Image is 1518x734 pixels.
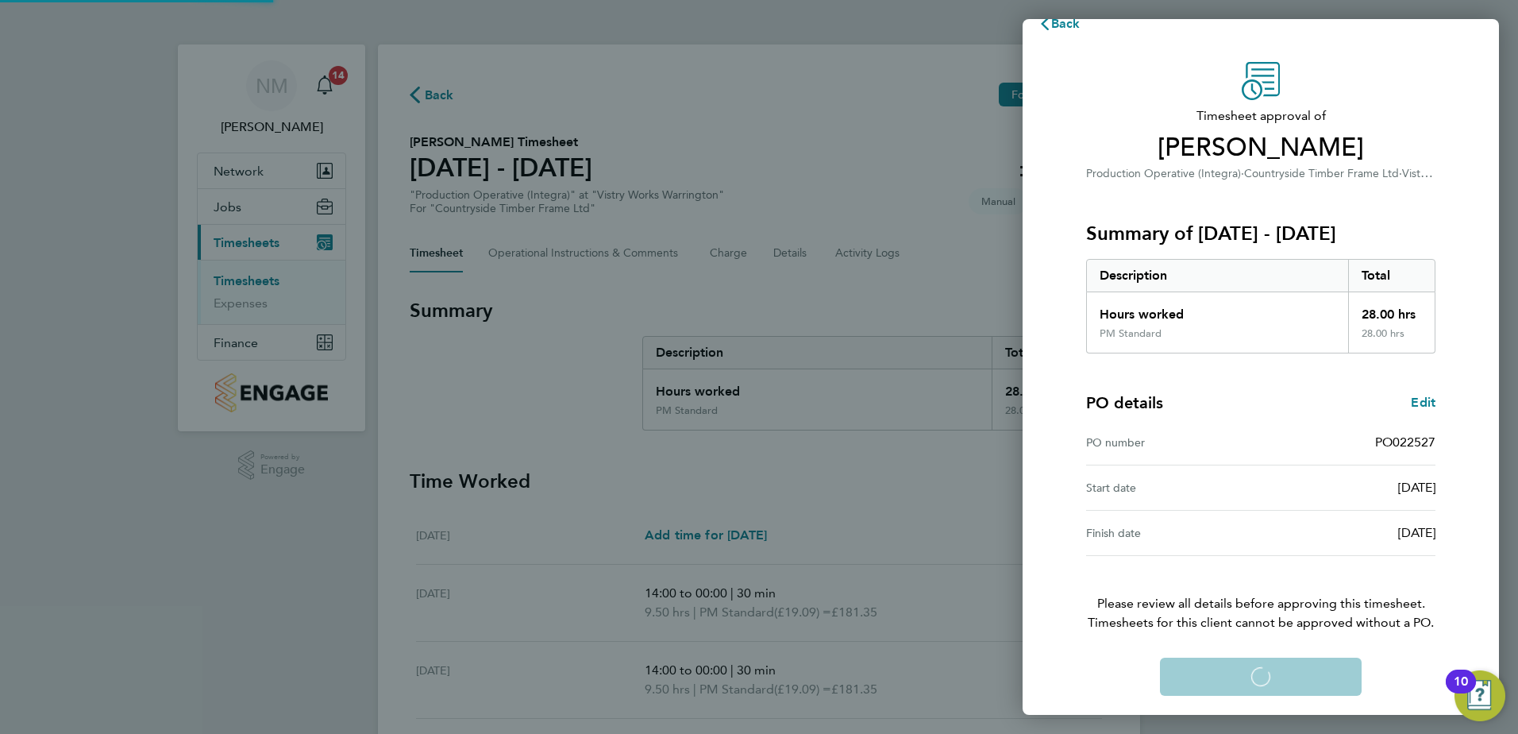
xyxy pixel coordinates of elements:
[1023,8,1096,40] button: Back
[1348,260,1435,292] div: Total
[1086,523,1261,543] div: Finish date
[1086,259,1435,353] div: Summary of 25 - 31 Aug 2025
[1399,167,1402,180] span: ·
[1261,523,1435,543] div: [DATE]
[1086,392,1163,414] h4: PO details
[1454,670,1505,721] button: Open Resource Center, 10 new notifications
[1086,106,1435,126] span: Timesheet approval of
[1086,167,1241,180] span: Production Operative (Integra)
[1375,435,1435,450] span: PO022527
[1067,556,1454,632] p: Please review all details before approving this timesheet.
[1261,478,1435,497] div: [DATE]
[1348,327,1435,353] div: 28.00 hrs
[1454,682,1468,702] div: 10
[1244,167,1399,180] span: Countryside Timber Frame Ltd
[1411,393,1435,412] a: Edit
[1100,327,1162,340] div: PM Standard
[1241,167,1244,180] span: ·
[1411,395,1435,410] span: Edit
[1348,292,1435,327] div: 28.00 hrs
[1087,292,1348,327] div: Hours worked
[1086,478,1261,497] div: Start date
[1067,613,1454,632] span: Timesheets for this client cannot be approved without a PO.
[1086,433,1261,452] div: PO number
[1086,221,1435,246] h3: Summary of [DATE] - [DATE]
[1051,16,1081,31] span: Back
[1087,260,1348,292] div: Description
[1086,132,1435,164] span: [PERSON_NAME]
